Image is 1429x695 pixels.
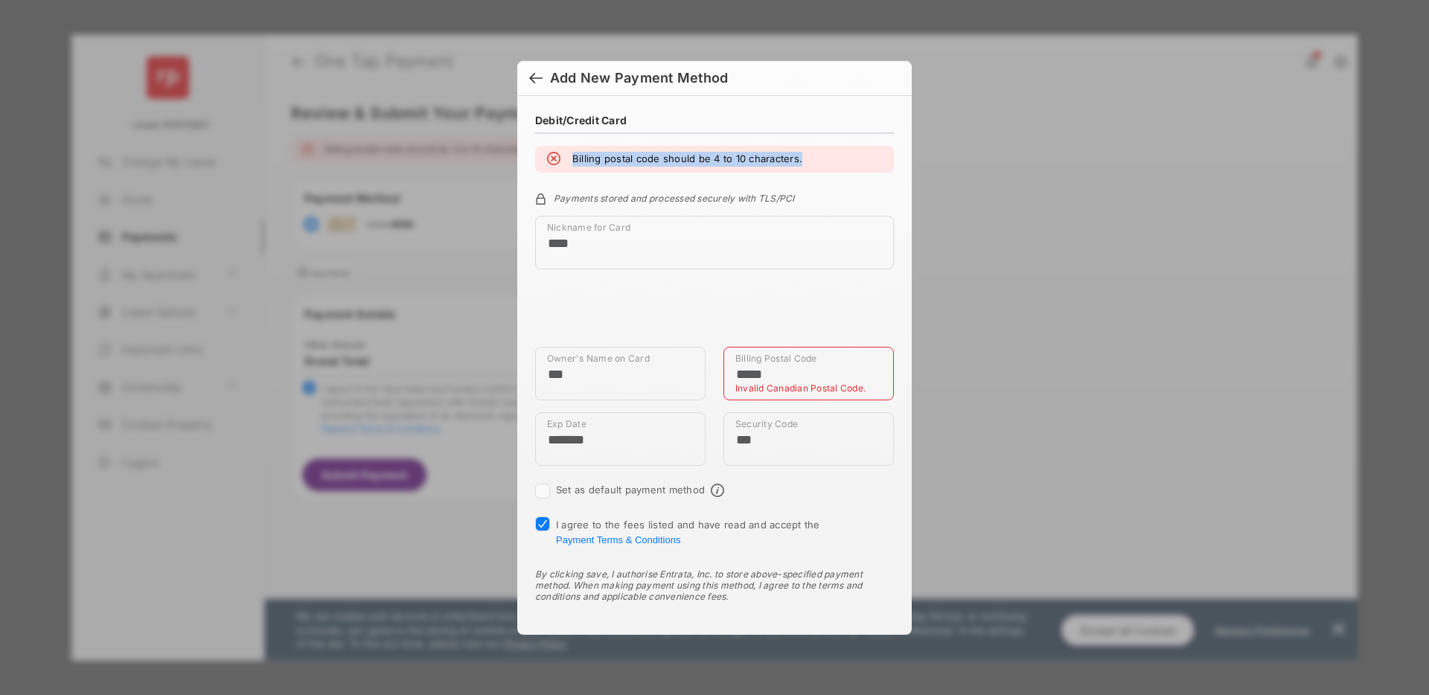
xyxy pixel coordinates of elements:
div: Payments stored and processed securely with TLS/PCI [535,190,894,204]
div: Add New Payment Method [550,70,728,86]
button: I agree to the fees listed and have read and accept the [556,534,680,545]
iframe: Credit card field [535,281,894,347]
span: I agree to the fees listed and have read and accept the [556,519,820,545]
h4: Debit/Credit Card [535,114,627,126]
label: Set as default payment method [556,484,705,496]
span: Default payment method info [711,484,724,497]
em: Billing postal code should be 4 to 10 characters. [572,152,802,167]
div: By clicking save, I authorise Entrata, Inc. to store above-specified payment method. When making ... [535,569,894,602]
